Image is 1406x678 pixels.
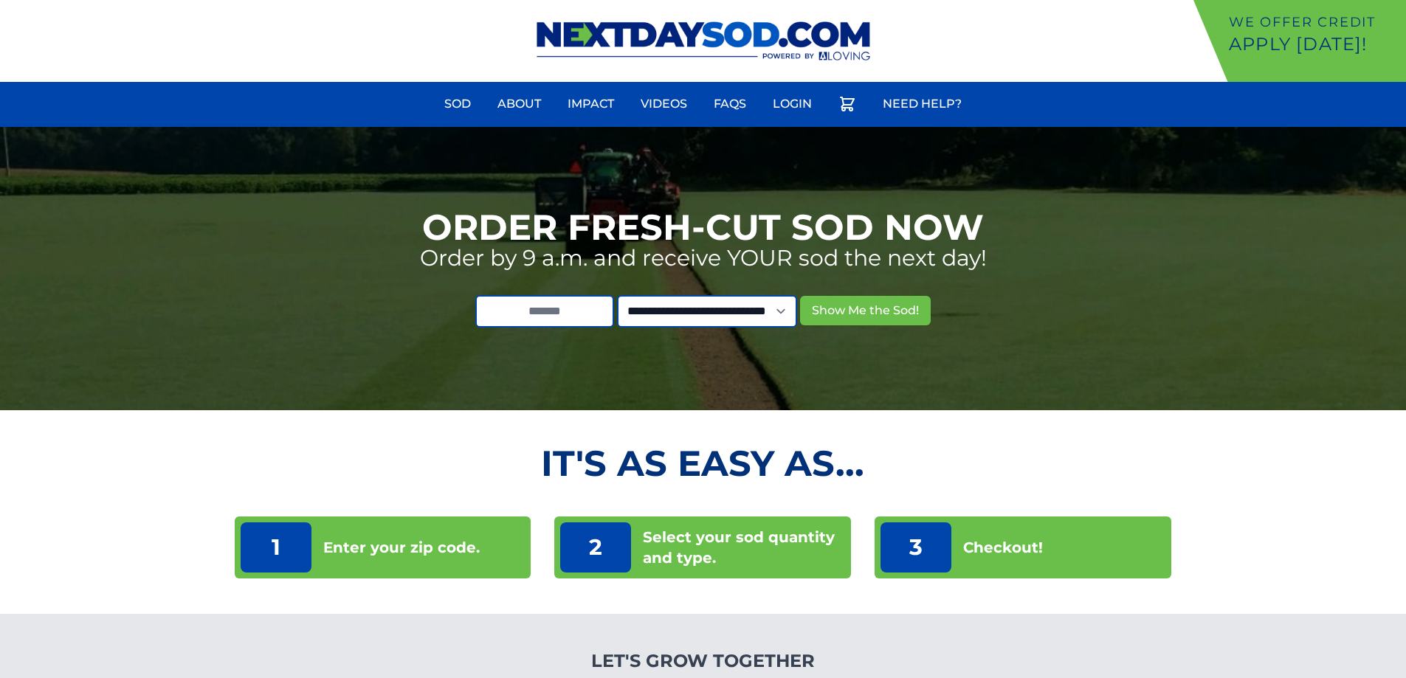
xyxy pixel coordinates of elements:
p: 1 [241,522,311,573]
p: Enter your zip code. [323,537,480,558]
button: Show Me the Sod! [800,296,931,325]
h4: Let's Grow Together [512,649,894,673]
a: Sod [435,86,480,122]
p: Select your sod quantity and type. [643,527,845,568]
p: 2 [560,522,631,573]
h2: It's as Easy As... [235,446,1172,481]
p: 3 [881,522,951,573]
p: We offer Credit [1229,12,1400,32]
a: About [489,86,550,122]
h1: Order Fresh-Cut Sod Now [422,210,984,245]
a: Videos [632,86,696,122]
p: Order by 9 a.m. and receive YOUR sod the next day! [420,245,987,271]
a: Impact [559,86,623,122]
a: Login [764,86,821,122]
a: Need Help? [874,86,971,122]
a: FAQs [705,86,755,122]
p: Apply [DATE]! [1229,32,1400,56]
p: Checkout! [963,537,1043,558]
